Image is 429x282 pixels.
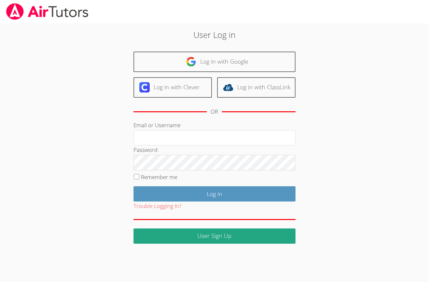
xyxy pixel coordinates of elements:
label: Email or Username [133,121,180,129]
label: Password [133,146,157,153]
img: google-logo-50288ca7cdecda66e5e0955fdab243c47b7ad437acaf1139b6f446037453330a.svg [186,56,196,67]
div: OR [211,107,218,116]
a: User Sign Up [133,228,296,244]
img: classlink-logo-d6bb404cc1216ec64c9a2012d9dc4662098be43eaf13dc465df04b49fa7ab582.svg [223,82,233,92]
a: Log in with Clever [133,77,212,98]
input: Log in [133,186,296,202]
img: airtutors_banner-c4298cdbf04f3fff15de1276eac7730deb9818008684d7c2e4769d2f7ddbe033.png [6,3,89,20]
a: Log in with Google [133,52,296,72]
button: Trouble Logging In? [133,202,181,211]
h2: User Log in [99,29,330,41]
label: Remember me [141,173,177,181]
a: Log in with ClassLink [217,77,296,98]
img: clever-logo-6eab21bc6e7a338710f1a6ff85c0baf02591cd810cc4098c63d3a4b26e2feb20.svg [139,82,150,92]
